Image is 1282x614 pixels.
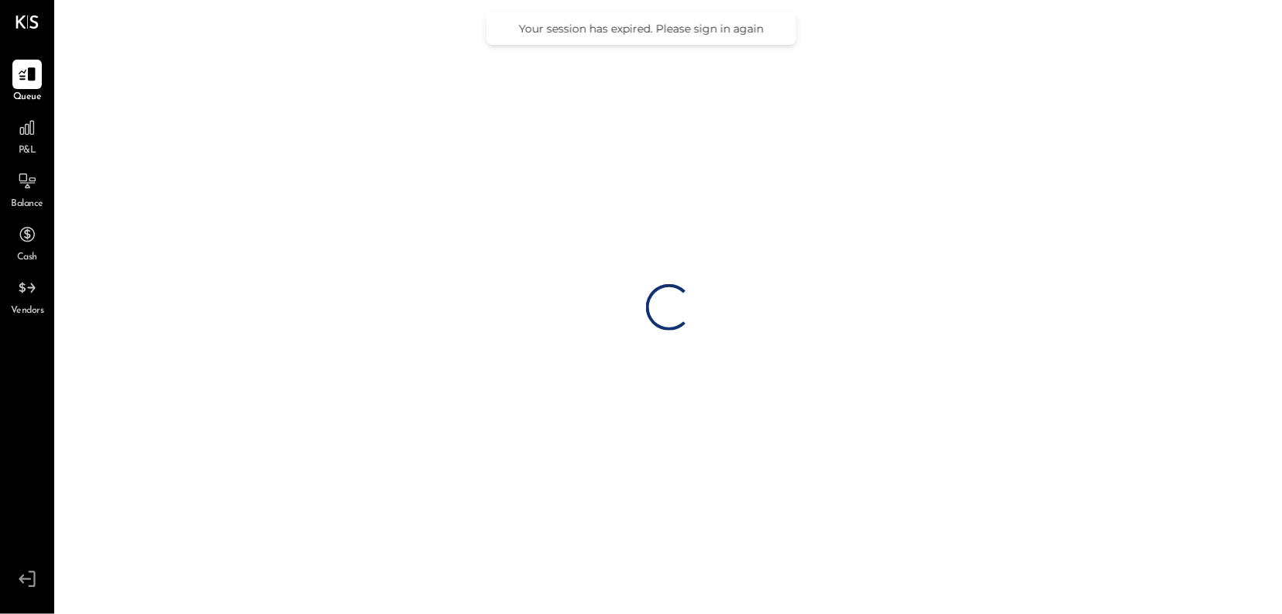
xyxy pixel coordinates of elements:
a: Cash [1,220,53,265]
a: Queue [1,60,53,105]
a: Vendors [1,273,53,318]
span: Vendors [11,304,44,318]
span: Cash [17,251,37,265]
div: Your session has expired. Please sign in again [502,22,781,36]
span: Balance [11,197,43,211]
a: Balance [1,166,53,211]
span: Queue [13,91,42,105]
span: P&L [19,144,36,158]
a: P&L [1,113,53,158]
